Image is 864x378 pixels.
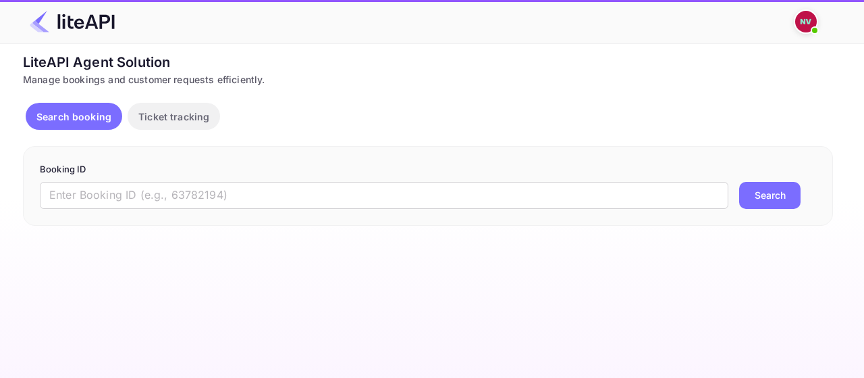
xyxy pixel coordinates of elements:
button: Search [739,182,801,209]
img: Nicholas Valbusa [795,11,817,32]
input: Enter Booking ID (e.g., 63782194) [40,182,728,209]
p: Booking ID [40,163,816,176]
div: LiteAPI Agent Solution [23,52,833,72]
div: Manage bookings and customer requests efficiently. [23,72,833,87]
p: Ticket tracking [138,110,209,124]
p: Search booking [36,110,111,124]
img: LiteAPI Logo [30,11,115,32]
